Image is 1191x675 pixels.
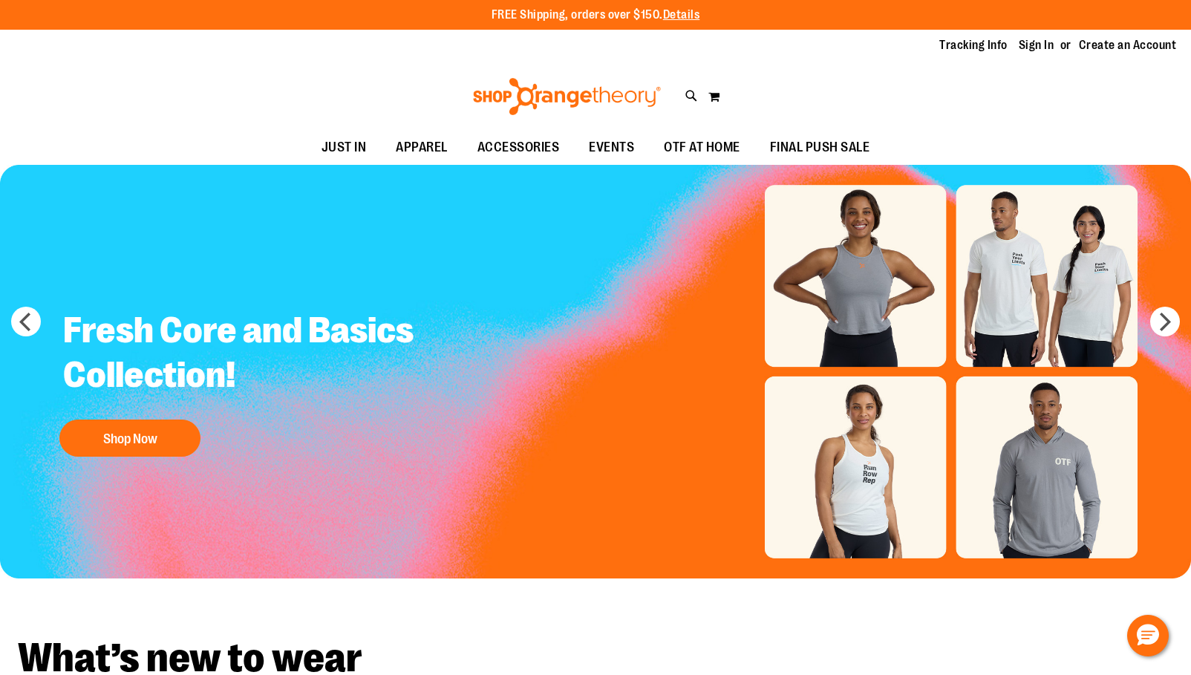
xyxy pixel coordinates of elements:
a: Sign In [1019,37,1054,53]
a: Details [663,8,700,22]
button: next [1150,307,1180,336]
a: Create an Account [1079,37,1177,53]
a: Tracking Info [939,37,1008,53]
span: FINAL PUSH SALE [770,131,870,164]
span: JUST IN [322,131,367,164]
a: Fresh Core and Basics Collection! Shop Now [52,297,448,464]
a: FINAL PUSH SALE [755,131,885,165]
span: APPAREL [396,131,448,164]
button: Hello, have a question? Let’s chat. [1127,615,1169,656]
span: EVENTS [589,131,634,164]
a: OTF AT HOME [649,131,755,165]
a: APPAREL [381,131,463,165]
h2: Fresh Core and Basics Collection! [52,297,448,412]
button: prev [11,307,41,336]
a: JUST IN [307,131,382,165]
a: ACCESSORIES [463,131,575,165]
img: Shop Orangetheory [471,78,663,115]
p: FREE Shipping, orders over $150. [492,7,700,24]
span: OTF AT HOME [664,131,740,164]
button: Shop Now [59,420,200,457]
a: EVENTS [574,131,649,165]
span: ACCESSORIES [477,131,560,164]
